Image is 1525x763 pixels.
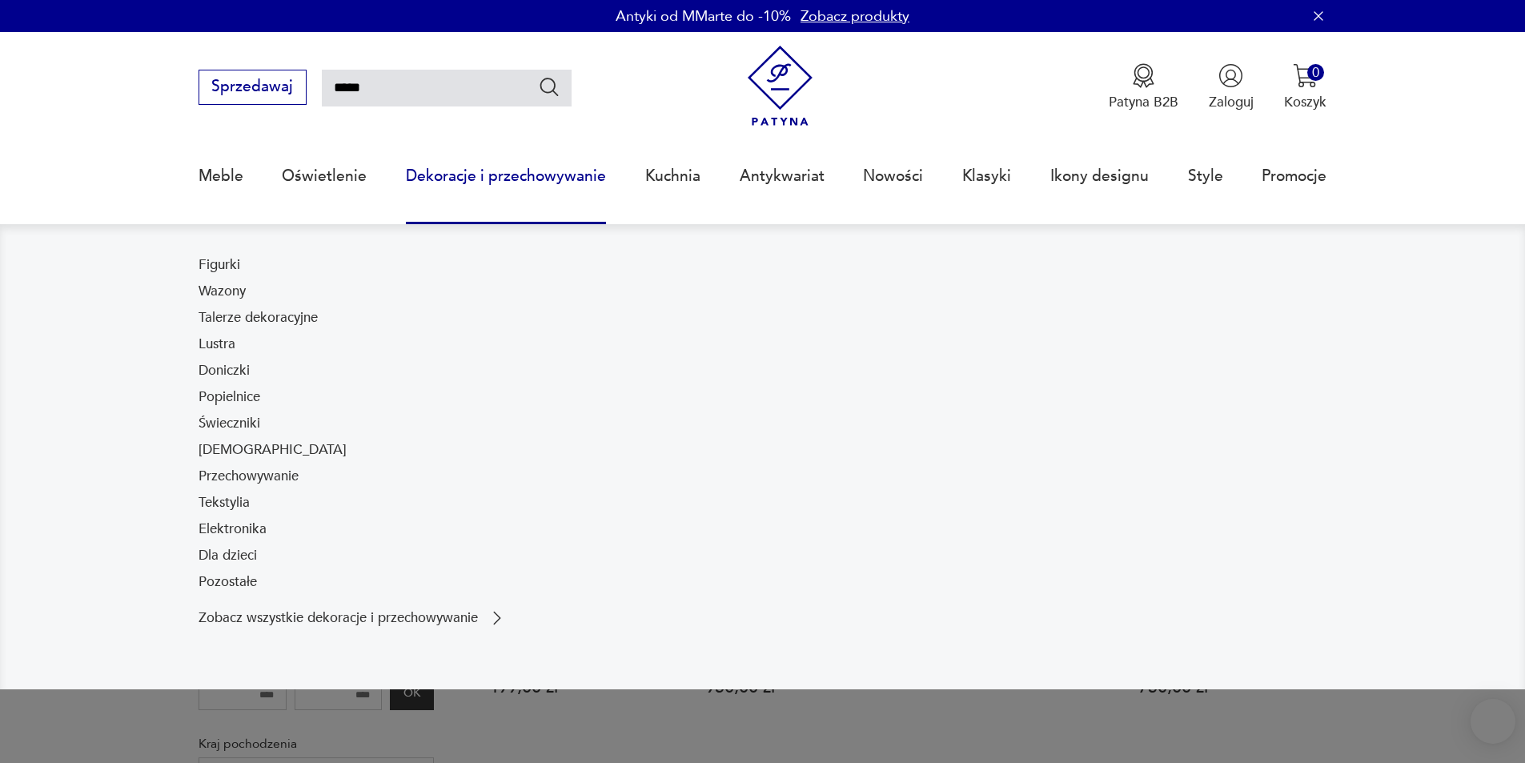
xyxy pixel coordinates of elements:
[740,139,825,213] a: Antykwariat
[1109,63,1178,111] a: Ikona medaluPatyna B2B
[199,70,307,105] button: Sprzedawaj
[199,282,246,301] a: Wazony
[199,388,260,407] a: Popielnice
[1284,93,1326,111] p: Koszyk
[1293,63,1318,88] img: Ikona koszyka
[199,82,307,94] a: Sprzedawaj
[199,572,257,592] a: Pozostałe
[406,139,606,213] a: Dekoracje i przechowywanie
[863,139,923,213] a: Nowości
[1109,63,1178,111] button: Patyna B2B
[199,361,250,380] a: Doniczki
[199,139,243,213] a: Meble
[199,520,267,539] a: Elektronika
[199,608,507,628] a: Zobacz wszystkie dekoracje i przechowywanie
[1471,699,1515,744] iframe: Smartsupp widget button
[538,75,561,98] button: Szukaj
[199,440,347,460] a: [DEMOGRAPHIC_DATA]
[962,139,1011,213] a: Klasyki
[199,255,240,275] a: Figurki
[199,414,260,433] a: Świeczniki
[199,308,318,327] a: Talerze dekoracyjne
[1284,63,1326,111] button: 0Koszyk
[1209,63,1254,111] button: Zaloguj
[199,493,250,512] a: Tekstylia
[199,335,235,354] a: Lustra
[801,6,909,26] a: Zobacz produkty
[199,612,478,624] p: Zobacz wszystkie dekoracje i przechowywanie
[1188,139,1223,213] a: Style
[199,546,257,565] a: Dla dzieci
[1131,63,1156,88] img: Ikona medalu
[199,467,299,486] a: Przechowywanie
[1307,64,1324,81] div: 0
[645,139,700,213] a: Kuchnia
[282,139,367,213] a: Oświetlenie
[1218,63,1243,88] img: Ikonka użytkownika
[740,46,821,126] img: Patyna - sklep z meblami i dekoracjami vintage
[773,255,1327,628] img: cfa44e985ea346226f89ee8969f25989.jpg
[1050,139,1149,213] a: Ikony designu
[1109,93,1178,111] p: Patyna B2B
[616,6,791,26] p: Antyki od MMarte do -10%
[1209,93,1254,111] p: Zaloguj
[1262,139,1326,213] a: Promocje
